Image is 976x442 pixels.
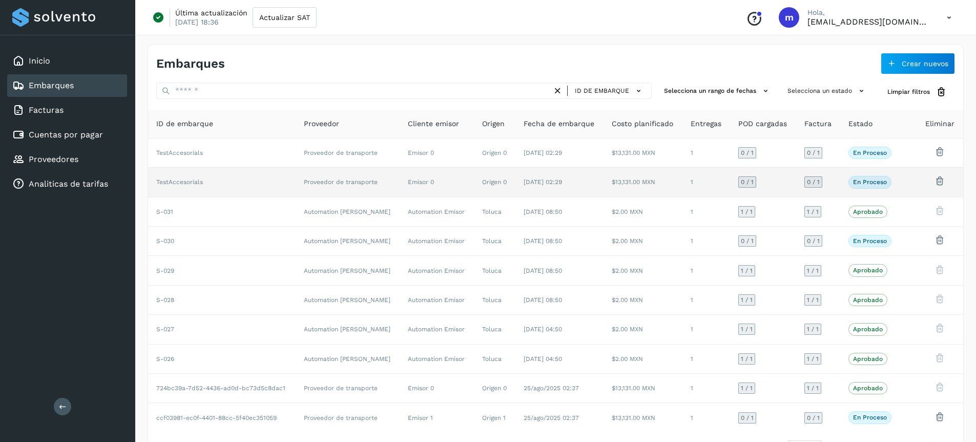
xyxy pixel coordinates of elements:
[604,197,682,227] td: $2.00 MXN
[682,227,730,256] td: 1
[604,256,682,285] td: $2.00 MXN
[853,414,887,421] p: En proceso
[524,149,562,156] span: [DATE] 02:29
[296,345,400,374] td: Automation [PERSON_NAME]
[524,178,562,186] span: [DATE] 02:29
[902,60,948,67] span: Crear nuevos
[524,326,562,333] span: [DATE] 04:50
[853,208,883,215] p: Aprobado
[474,168,515,197] td: Origen 0
[682,374,730,403] td: 1
[604,168,682,197] td: $13,131.00 MXN
[925,118,954,129] span: Eliminar
[741,209,753,215] span: 1 / 1
[682,168,730,197] td: 1
[853,237,887,245] p: En proceso
[400,227,474,256] td: Automation Emisor
[604,286,682,315] td: $2.00 MXN
[741,268,753,274] span: 1 / 1
[604,138,682,168] td: $13,131.00 MXN
[156,267,174,274] span: S-029
[575,86,629,95] span: ID de embarque
[524,385,579,392] span: 25/ago/2025 02:37
[807,17,930,27] p: mercedes@solvento.mx
[175,8,247,17] p: Última actualización
[156,326,174,333] span: S-027
[524,267,562,274] span: [DATE] 08:50
[741,356,753,362] span: 1 / 1
[807,356,819,362] span: 1 / 1
[29,179,108,189] a: Analiticas de tarifas
[156,355,174,363] span: S-026
[682,256,730,285] td: 1
[738,118,787,129] span: POD cargadas
[682,345,730,374] td: 1
[400,168,474,197] td: Emisor 0
[524,237,562,245] span: [DATE] 08:50
[741,326,753,332] span: 1 / 1
[29,154,78,164] a: Proveedores
[660,83,775,99] button: Selecciona un rango de fechas
[156,149,203,156] span: TestAccesorials
[29,56,50,66] a: Inicio
[783,83,871,99] button: Selecciona un estado
[853,385,883,392] p: Aprobado
[156,414,277,421] span: ccf03981-ec0f-4401-88cc-5f40ec351059
[7,148,127,171] div: Proveedores
[853,326,883,333] p: Aprobado
[807,150,820,156] span: 0 / 1
[524,208,562,215] span: [DATE] 08:50
[175,17,219,27] p: [DATE] 18:36
[741,297,753,303] span: 1 / 1
[741,385,753,391] span: 1 / 1
[29,81,74,90] a: Embarques
[482,118,505,129] span: Origen
[400,197,474,227] td: Automation Emisor
[29,130,103,139] a: Cuentas por pagar
[7,99,127,122] div: Facturas
[400,256,474,285] td: Automation Emisor
[474,286,515,315] td: Toluca
[682,315,730,344] td: 1
[474,227,515,256] td: Toluca
[524,118,594,129] span: Fecha de embarque
[408,118,459,129] span: Cliente emisor
[156,237,174,245] span: S-030
[741,150,754,156] span: 0 / 1
[807,209,819,215] span: 1 / 1
[879,83,955,102] button: Limpiar filtros
[7,74,127,97] div: Embarques
[156,296,174,304] span: S-028
[682,138,730,168] td: 1
[604,403,682,432] td: $13,131.00 MXN
[682,197,730,227] td: 1
[156,385,285,392] span: 724bc39a-7d52-4436-ad0d-bc73d5c8dac1
[807,415,820,421] span: 0 / 1
[682,286,730,315] td: 1
[400,345,474,374] td: Automation Emisor
[741,179,754,185] span: 0 / 1
[156,208,173,215] span: S-031
[853,178,887,186] p: En proceso
[296,197,400,227] td: Automation [PERSON_NAME]
[400,315,474,344] td: Automation Emisor
[296,403,400,432] td: Proveedor de transporte
[807,385,819,391] span: 1 / 1
[524,296,562,304] span: [DATE] 08:50
[807,8,930,17] p: Hola,
[524,414,579,421] span: 25/ago/2025 02:37
[7,50,127,72] div: Inicio
[572,84,647,98] button: ID de embarque
[741,415,754,421] span: 0 / 1
[524,355,562,363] span: [DATE] 04:50
[400,403,474,432] td: Emisor 1
[156,56,225,71] h4: Embarques
[691,118,721,129] span: Entregas
[604,227,682,256] td: $2.00 MXN
[296,138,400,168] td: Proveedor de transporte
[881,53,955,74] button: Crear nuevos
[296,315,400,344] td: Automation [PERSON_NAME]
[474,138,515,168] td: Origen 0
[604,345,682,374] td: $2.00 MXN
[296,374,400,403] td: Proveedor de transporte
